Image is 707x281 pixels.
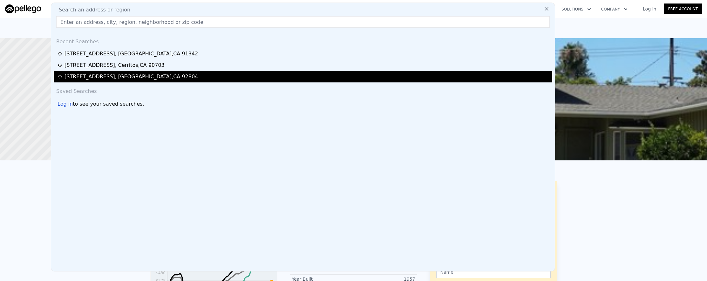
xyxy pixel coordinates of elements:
[5,4,41,13] img: Pellego
[54,82,552,98] div: Saved Searches
[664,4,702,14] a: Free Account
[54,6,130,14] span: Search an address or region
[58,50,550,58] a: [STREET_ADDRESS], [GEOGRAPHIC_DATA],CA 91342
[54,33,552,48] div: Recent Searches
[65,50,198,58] div: [STREET_ADDRESS] , [GEOGRAPHIC_DATA] , CA 91342
[56,16,550,28] input: Enter an address, city, region, neighborhood or zip code
[556,4,596,15] button: Solutions
[436,266,551,278] input: Name
[58,73,550,81] a: [STREET_ADDRESS], [GEOGRAPHIC_DATA],CA 92804
[65,73,198,81] div: [STREET_ADDRESS] , [GEOGRAPHIC_DATA] , CA 92804
[73,100,144,108] span: to see your saved searches.
[58,100,73,108] div: Log in
[596,4,633,15] button: Company
[635,6,664,12] a: Log In
[156,271,166,275] tspan: $430
[65,61,165,69] div: [STREET_ADDRESS] , Cerritos , CA 90703
[58,61,550,69] a: [STREET_ADDRESS], Cerritos,CA 90703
